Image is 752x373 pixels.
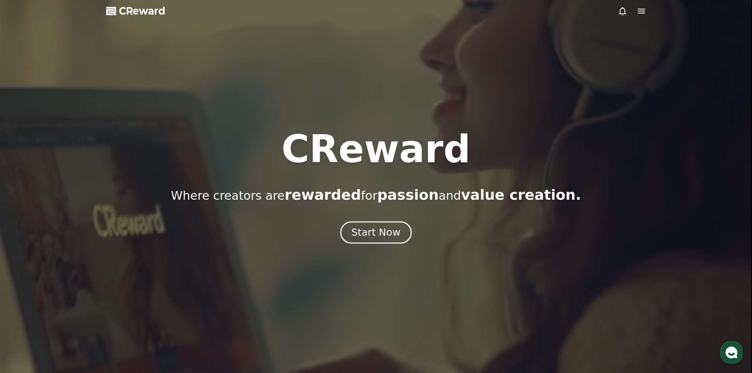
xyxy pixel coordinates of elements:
a: CReward [106,5,165,17]
div: Start Now [351,226,400,239]
span: Home [20,262,34,268]
a: Home [2,250,52,270]
a: Messages [52,250,102,270]
span: Settings [117,262,136,268]
button: Start Now [340,221,412,244]
p: Where creators are for and [171,187,581,203]
span: CReward [119,5,165,17]
span: value creation. [461,187,581,203]
span: Messages [66,262,89,269]
a: Settings [102,250,152,270]
span: passion [377,187,439,203]
span: rewarded [285,187,361,203]
h1: CReward [281,130,471,168]
a: Start Now [342,230,410,237]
